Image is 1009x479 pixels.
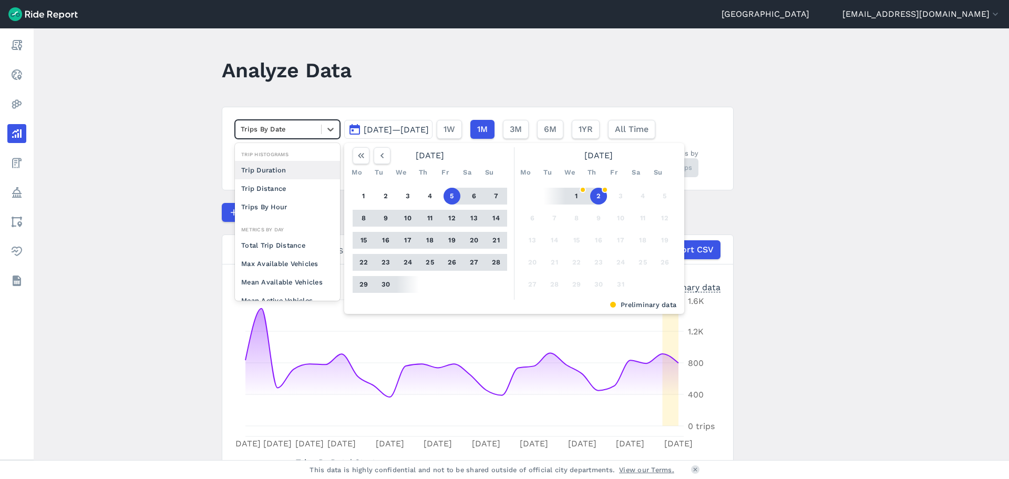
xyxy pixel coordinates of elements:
span: 6M [544,123,557,136]
tspan: 1.2K [688,327,704,337]
tspan: 0 trips [688,421,715,431]
button: 30 [377,276,394,293]
button: 28 [488,254,504,271]
tspan: [DATE] [376,439,404,449]
div: Tu [370,164,387,181]
button: 18 [421,232,438,249]
a: Datasets [7,271,26,290]
button: 16 [590,232,607,249]
button: 1YR [572,120,600,139]
div: Trips By Hour [235,198,340,216]
button: 30 [590,276,607,293]
div: Max Available Vehicles [235,254,340,273]
button: 20 [466,232,482,249]
div: Fr [605,164,622,181]
tspan: [DATE] [295,439,324,449]
button: 9 [377,210,394,227]
button: Compare Metrics [222,203,318,222]
span: 3M [510,123,522,136]
button: 31 [612,276,629,293]
tspan: [DATE] [664,439,693,449]
a: [GEOGRAPHIC_DATA] [722,8,809,21]
div: [DATE] [348,147,511,164]
button: 3 [399,188,416,205]
img: Ride Report [8,7,78,21]
button: 1 [568,188,585,205]
tspan: 1.6K [688,296,704,306]
tspan: [DATE] [616,439,644,449]
button: 4 [634,188,651,205]
div: Total Trip Distance [235,236,340,254]
button: 19 [444,232,460,249]
div: Su [650,164,666,181]
div: [DATE] [517,147,680,164]
button: 14 [546,232,563,249]
button: 1M [470,120,495,139]
button: 5 [656,188,673,205]
a: Policy [7,183,26,202]
span: 1YR [579,123,593,136]
a: Heatmaps [7,95,26,114]
span: 1W [444,123,455,136]
button: 3 [612,188,629,205]
button: 20 [524,254,541,271]
button: 7 [488,188,504,205]
button: 10 [612,210,629,227]
tspan: 800 [688,358,704,368]
div: We [393,164,409,181]
div: Mo [517,164,534,181]
button: 29 [355,276,372,293]
button: 6 [466,188,482,205]
button: 15 [355,232,372,249]
div: Mean Available Vehicles [235,273,340,291]
button: 18 [634,232,651,249]
div: Th [415,164,431,181]
div: Preliminary data [352,300,676,310]
button: 26 [444,254,460,271]
button: 3M [503,120,529,139]
button: 25 [634,254,651,271]
div: Sa [459,164,476,181]
button: 6M [537,120,563,139]
span: All Time [615,123,648,136]
div: Trip Distance [235,179,340,198]
a: Fees [7,154,26,172]
div: Mo [348,164,365,181]
div: We [561,164,578,181]
button: 24 [612,254,629,271]
button: 1 [355,188,372,205]
button: 21 [488,232,504,249]
div: Sa [627,164,644,181]
a: Report [7,36,26,55]
a: Health [7,242,26,261]
tspan: [DATE] [520,439,548,449]
button: 12 [656,210,673,227]
button: 4 [421,188,438,205]
tspan: [DATE] [327,439,356,449]
button: 2 [377,188,394,205]
button: 22 [568,254,585,271]
button: 19 [656,232,673,249]
button: 13 [524,232,541,249]
button: [EMAIL_ADDRESS][DOMAIN_NAME] [842,8,1001,21]
button: 13 [466,210,482,227]
button: 24 [399,254,416,271]
tspan: [DATE] [232,439,261,449]
button: 17 [399,232,416,249]
div: Fr [437,164,454,181]
button: 2 [590,188,607,205]
button: 11 [421,210,438,227]
span: Export CSV [666,243,714,256]
button: 17 [612,232,629,249]
button: 25 [421,254,438,271]
button: 8 [355,210,372,227]
button: 22 [355,254,372,271]
button: All Time [608,120,655,139]
span: [DATE]—[DATE] [364,125,429,135]
button: 11 [634,210,651,227]
div: Tu [539,164,556,181]
span: | Starts [296,457,380,467]
a: Analyze [7,124,26,143]
button: 26 [656,254,673,271]
button: [DATE]—[DATE] [344,120,433,139]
